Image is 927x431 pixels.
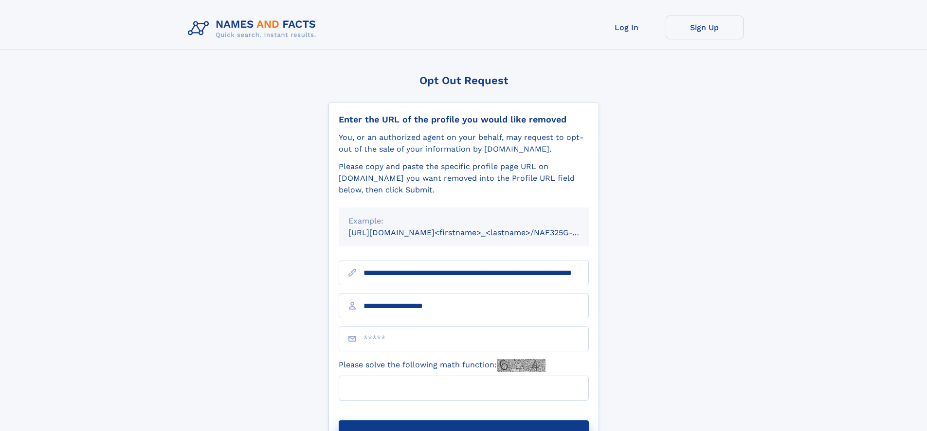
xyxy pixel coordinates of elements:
[588,16,666,39] a: Log In
[184,16,324,42] img: Logo Names and Facts
[339,132,589,155] div: You, or an authorized agent on your behalf, may request to opt-out of the sale of your informatio...
[339,114,589,125] div: Enter the URL of the profile you would like removed
[666,16,744,39] a: Sign Up
[348,215,579,227] div: Example:
[328,74,599,86] div: Opt Out Request
[339,359,545,372] label: Please solve the following math function:
[348,228,607,237] small: [URL][DOMAIN_NAME]<firstname>_<lastname>/NAF325G-xxxxxxxx
[339,161,589,196] div: Please copy and paste the specific profile page URL on [DOMAIN_NAME] you want removed into the Pr...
